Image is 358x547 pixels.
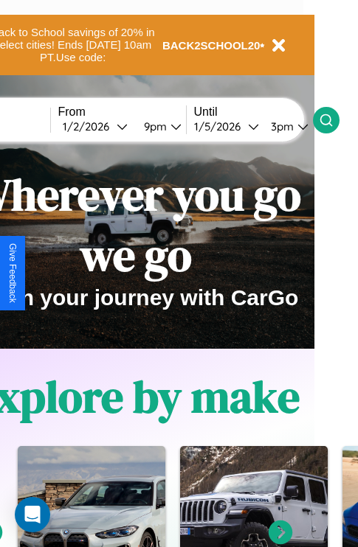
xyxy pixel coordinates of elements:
[63,119,117,133] div: 1 / 2 / 2026
[194,119,248,133] div: 1 / 5 / 2026
[194,105,313,119] label: Until
[7,243,18,303] div: Give Feedback
[58,105,186,119] label: From
[264,119,297,133] div: 3pm
[15,497,50,532] div: Open Intercom Messenger
[137,119,171,133] div: 9pm
[162,39,261,52] b: BACK2SCHOOL20
[259,119,313,134] button: 3pm
[132,119,186,134] button: 9pm
[58,119,132,134] button: 1/2/2026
